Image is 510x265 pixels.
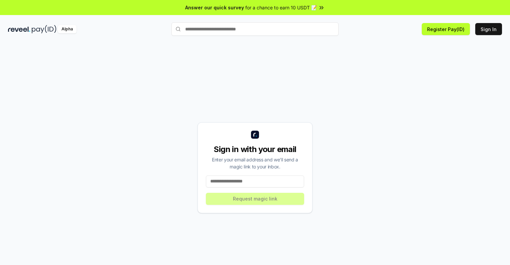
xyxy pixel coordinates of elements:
span: Answer our quick survey [185,4,244,11]
img: logo_small [251,131,259,139]
button: Sign In [475,23,502,35]
div: Sign in with your email [206,144,304,155]
img: pay_id [32,25,56,33]
div: Enter your email address and we’ll send a magic link to your inbox. [206,156,304,170]
span: for a chance to earn 10 USDT 📝 [245,4,317,11]
div: Alpha [58,25,77,33]
img: reveel_dark [8,25,30,33]
button: Register Pay(ID) [422,23,470,35]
